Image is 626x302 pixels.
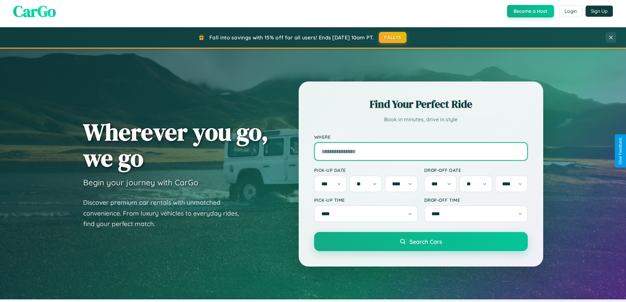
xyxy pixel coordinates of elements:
div: Give Feedback [618,138,623,164]
button: FALL15 [379,32,406,43]
button: Sign Up [586,6,613,17]
p: Book in minutes, drive in style [314,115,528,124]
h3: Begin your journey with CarGo [83,177,198,187]
label: Drop-off Time [424,197,528,203]
h2: Find Your Perfect Ride [314,97,528,111]
button: Become a Host [507,5,554,17]
h1: Wherever you go, we go [83,119,268,171]
button: Search Cars [314,232,528,251]
label: Where [314,134,528,140]
span: CarGo [13,0,56,22]
label: Drop-off Date [424,167,528,173]
span: Search Cars [409,238,442,245]
label: Pick-up Time [314,197,418,203]
label: Pick-up Date [314,167,418,173]
button: Login [559,5,582,17]
p: Discover premium car rentals with unmatched convenience. From luxury vehicles to everyday rides, ... [83,197,247,229]
span: Fall into savings with 15% off for all users! Ends [DATE] 10am PT. [209,34,374,41]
